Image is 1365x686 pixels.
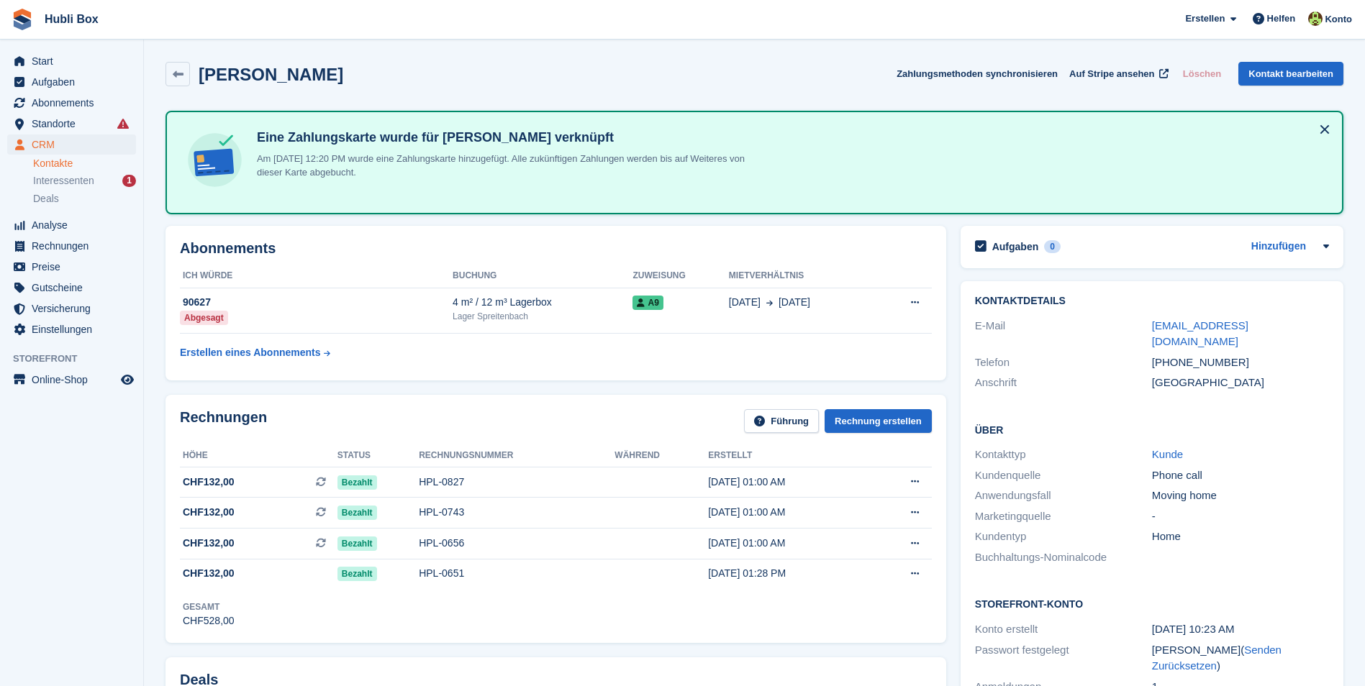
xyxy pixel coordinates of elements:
div: [PHONE_NUMBER] [1152,355,1329,371]
h2: Rechnungen [180,409,267,433]
th: Zuweisung [632,265,728,288]
a: menu [7,257,136,277]
div: - [1152,508,1329,525]
span: Interessenten [33,174,94,188]
a: Erstellen eines Abonnements [180,339,330,366]
a: [EMAIL_ADDRESS][DOMAIN_NAME] [1152,319,1248,348]
a: Kunde [1152,448,1183,460]
h2: Storefront-Konto [975,596,1329,610]
div: 0 [1044,240,1061,253]
a: menu [7,72,136,92]
div: Lager Spreitenbach [453,310,632,323]
div: [GEOGRAPHIC_DATA] [1152,375,1329,391]
th: Höhe [180,444,337,467]
span: Online-Shop [32,370,118,390]
div: Anwendungsfall [975,488,1152,504]
div: HPL-0743 [419,505,615,520]
button: Löschen [1177,62,1227,86]
th: ICH WÜRDE [180,265,453,288]
div: HPL-0827 [419,475,615,490]
a: Kontakt bearbeiten [1238,62,1343,86]
a: Rechnung erstellen [825,409,932,433]
div: Anschrift [975,375,1152,391]
a: Führung [744,409,819,433]
a: menu [7,236,136,256]
th: Status [337,444,419,467]
span: Auf Stripe ansehen [1069,67,1154,81]
div: [DATE] 10:23 AM [1152,621,1329,638]
div: Home [1152,529,1329,545]
div: 4 m² / 12 m³ Lagerbox [453,295,632,310]
h2: Abonnements [180,240,932,257]
button: Zahlungsmethoden synchronisieren [897,62,1058,86]
a: menu [7,319,136,339]
div: HPL-0656 [419,536,615,551]
span: A9 [632,296,663,310]
div: [DATE] 01:00 AM [708,475,869,490]
div: Erstellen eines Abonnements [180,345,321,360]
div: Gesamt [183,600,235,613]
a: Vorschau-Shop [119,371,136,388]
div: Passwort festgelegt [975,642,1152,674]
a: menu [7,134,136,155]
a: Kontakte [33,157,136,170]
span: CHF132,00 [183,536,235,551]
h2: Über [975,422,1329,436]
span: Erstellen [1185,12,1225,26]
span: [DATE] [779,295,810,310]
span: [DATE] [729,295,761,310]
span: Einstellungen [32,319,118,339]
span: Bezahlt [337,506,377,520]
div: Buchhaltungs-Nominalcode [975,549,1152,566]
span: Deals [33,192,59,206]
th: Während [615,444,708,467]
div: Telefon [975,355,1152,371]
a: Hinzufügen [1251,239,1306,255]
a: Interessenten 1 [33,173,136,188]
img: card-linked-ebf98d0992dc2aeb22e95c0e3c79077019eb2392cfd83c6a337811c24bc77127.svg [184,129,245,191]
img: Luca Space4you [1308,12,1323,26]
div: Konto erstellt [975,621,1152,638]
div: Kundenquelle [975,467,1152,484]
p: Am [DATE] 12:20 PM wurde eine Zahlungskarte hinzugefügt. Alle zukünftigen Zahlungen werden bis au... [251,152,755,180]
span: Preise [32,257,118,277]
span: Bezahlt [337,475,377,490]
div: Kundentyp [975,529,1152,545]
span: Gutscheine [32,278,118,298]
span: Konto [1325,12,1352,27]
span: Rechnungen [32,236,118,256]
span: Abonnements [32,93,118,113]
a: menu [7,215,136,235]
div: Kontakttyp [975,447,1152,463]
a: Deals [33,191,136,206]
div: [DATE] 01:00 AM [708,536,869,551]
h2: Kontaktdetails [975,296,1329,307]
a: menu [7,114,136,134]
a: Speisekarte [7,370,136,390]
div: E-Mail [975,318,1152,350]
span: CHF132,00 [183,475,235,490]
span: Versicherung [32,298,118,319]
div: [DATE] 01:28 PM [708,566,869,581]
span: Standorte [32,114,118,134]
span: Analyse [32,215,118,235]
span: CHF132,00 [183,566,235,581]
div: 90627 [180,295,453,310]
span: Aufgaben [32,72,118,92]
div: HPL-0651 [419,566,615,581]
div: Marketingquelle [975,508,1152,525]
span: Bezahlt [337,567,377,581]
span: Start [32,51,118,71]
a: menu [7,51,136,71]
div: [PERSON_NAME] [1152,642,1329,674]
i: Es sind Fehler bei der Synchronisierung von Smart-Einträgen aufgetreten [117,118,129,129]
h2: [PERSON_NAME] [199,65,343,84]
div: CHF528,00 [183,613,235,628]
a: menu [7,278,136,298]
a: Hubli Box [39,7,104,31]
div: 1 [122,175,136,187]
a: menu [7,93,136,113]
img: stora-icon-8386f47178a22dfd0bd8f6a31ec36ba5ce8667c1dd55bd0f319d3a0aa187defe.svg [12,9,33,30]
a: menu [7,298,136,319]
span: CRM [32,134,118,155]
